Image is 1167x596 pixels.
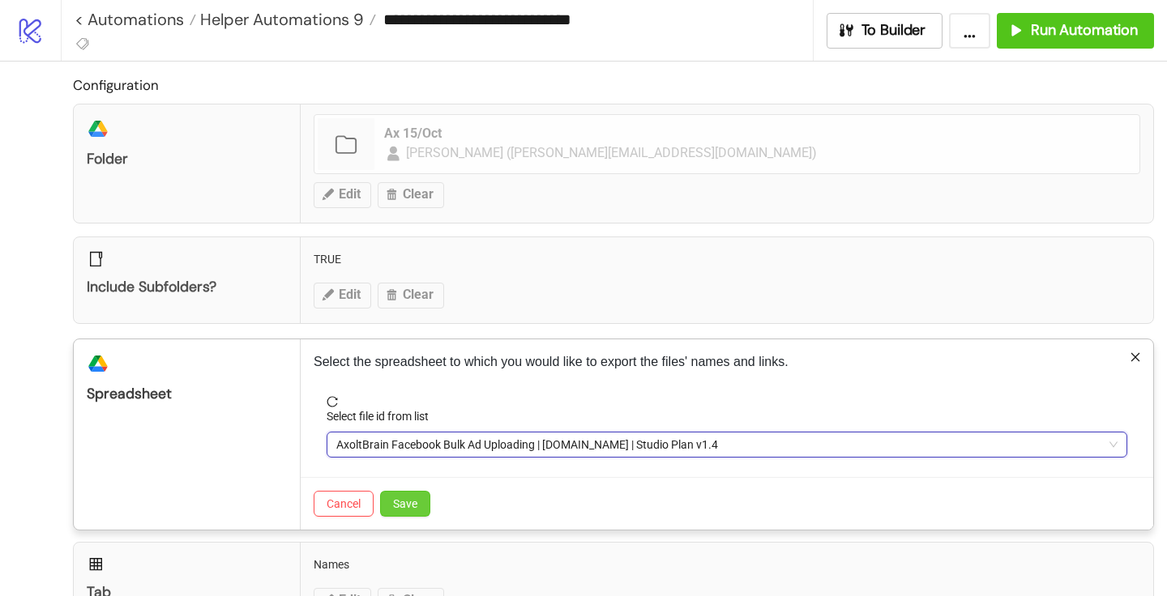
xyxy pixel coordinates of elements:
[336,432,1118,457] span: AxoltBrain Facebook Bulk Ad Uploading | Kitchn.io | Studio Plan v1.4
[87,385,287,403] div: Spreadsheet
[75,11,196,28] a: < Automations
[314,352,1140,372] p: Select the spreadsheet to which you would like to export the files' names and links.
[1130,351,1141,363] span: close
[827,13,943,49] button: To Builder
[73,74,1154,96] h2: Configuration
[327,396,1127,407] span: reload
[393,497,417,510] span: Save
[196,11,376,28] a: Helper Automations 9
[380,491,430,517] button: Save
[949,13,990,49] button: ...
[327,407,439,425] label: Select file id from list
[196,9,364,30] span: Helper Automations 9
[861,21,926,40] span: To Builder
[1031,21,1138,40] span: Run Automation
[327,497,361,510] span: Cancel
[314,491,374,517] button: Cancel
[997,13,1154,49] button: Run Automation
